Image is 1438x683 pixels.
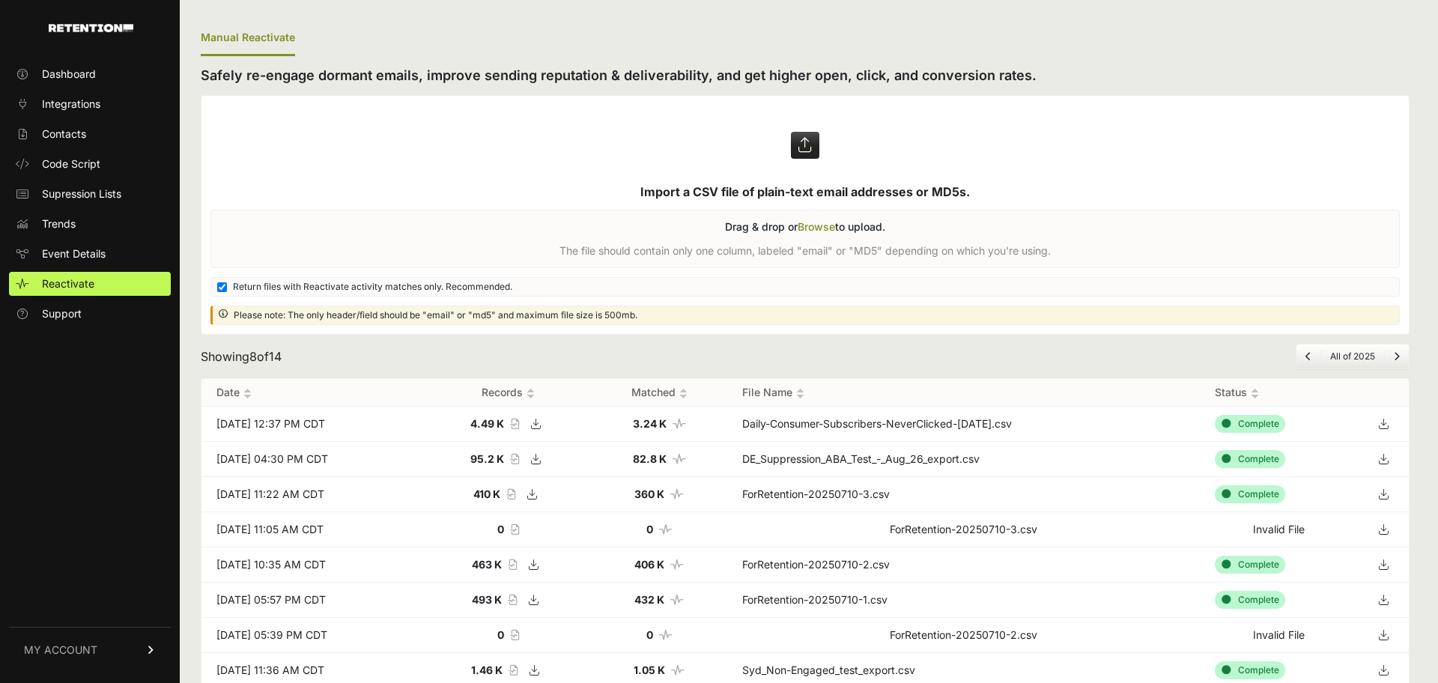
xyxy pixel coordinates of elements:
th: Date [201,379,425,407]
a: Event Details [9,242,171,266]
td: ForRetention-20250710-2.csv [727,618,1200,653]
strong: 1.05 K [634,664,665,676]
th: Status [1200,379,1358,407]
i: Record count of the file [508,559,517,570]
strong: 493 K [472,593,502,606]
i: Record count of the file [510,524,519,535]
a: Supression Lists [9,182,171,206]
i: Number of matched records [671,665,685,676]
strong: 4.49 K [470,417,504,430]
td: [DATE] 11:05 AM CDT [201,512,425,547]
span: Trends [42,216,76,231]
i: Record count of the file [510,419,519,429]
span: Reactivate [42,276,94,291]
div: Manual Reactivate [201,21,295,56]
i: Number of matched records [659,630,673,640]
td: Daily-Consumer-Subscribers-NeverClicked-[DATE].csv [727,407,1200,442]
a: Integrations [9,92,171,116]
div: Showing of [201,347,282,365]
strong: 406 K [634,558,664,571]
div: Complete [1215,450,1285,468]
td: [DATE] 05:57 PM CDT [201,583,425,618]
i: Record count of the file [506,489,515,500]
td: Invalid File [1200,618,1358,653]
span: MY ACCOUNT [24,643,97,658]
td: [DATE] 04:30 PM CDT [201,442,425,477]
strong: 410 K [473,488,500,500]
td: [DATE] 10:35 AM CDT [201,547,425,583]
span: Supression Lists [42,186,121,201]
span: 14 [269,349,282,364]
i: Record count of the file [510,454,519,464]
span: Event Details [42,246,106,261]
td: ForRetention-20250710-2.csv [727,547,1200,583]
th: File Name [727,379,1200,407]
i: Record count of the file [508,595,517,605]
strong: 432 K [634,593,664,606]
strong: 360 K [634,488,664,500]
img: Retention.com [49,24,133,32]
td: [DATE] 05:39 PM CDT [201,618,425,653]
strong: 463 K [472,558,502,571]
i: Number of matched records [670,559,684,570]
div: Complete [1215,556,1285,574]
strong: 0 [497,628,504,641]
td: ForRetention-20250710-3.csv [727,477,1200,512]
strong: 0 [646,523,653,535]
a: Trends [9,212,171,236]
th: Matched [591,379,726,407]
span: Integrations [42,97,100,112]
div: Complete [1215,415,1285,433]
th: Records [425,379,591,407]
i: Number of matched records [659,524,673,535]
strong: 95.2 K [470,452,504,465]
img: no_sort-eaf950dc5ab64cae54d48a5578032e96f70b2ecb7d747501f34c8f2db400fb66.gif [243,388,252,399]
td: [DATE] 11:22 AM CDT [201,477,425,512]
strong: 3.24 K [633,417,667,430]
div: Complete [1215,591,1285,609]
a: Next [1394,350,1400,362]
strong: 1.46 K [471,664,503,676]
a: Previous [1305,350,1311,362]
li: All of 2025 [1320,350,1384,362]
strong: 82.8 K [633,452,667,465]
i: Number of matched records [673,454,686,464]
nav: Page navigation [1296,344,1410,369]
span: Contacts [42,127,86,142]
a: Code Script [9,152,171,176]
img: no_sort-eaf950dc5ab64cae54d48a5578032e96f70b2ecb7d747501f34c8f2db400fb66.gif [679,388,688,399]
span: 8 [249,349,257,364]
a: Reactivate [9,272,171,296]
div: Complete [1215,661,1285,679]
td: ForRetention-20250710-3.csv [727,512,1200,547]
i: Record count of the file [509,665,518,676]
a: MY ACCOUNT [9,627,171,673]
a: Contacts [9,122,171,146]
span: Code Script [42,157,100,171]
img: no_sort-eaf950dc5ab64cae54d48a5578032e96f70b2ecb7d747501f34c8f2db400fb66.gif [796,388,804,399]
div: Complete [1215,485,1285,503]
td: [DATE] 12:37 PM CDT [201,407,425,442]
a: Dashboard [9,62,171,86]
span: Return files with Reactivate activity matches only. Recommended. [233,281,512,293]
i: Number of matched records [670,595,684,605]
td: DE_Suppression_ABA_Test_-_Aug_26_export.csv [727,442,1200,477]
td: Invalid File [1200,512,1358,547]
strong: 0 [646,628,653,641]
span: Support [42,306,82,321]
strong: 0 [497,523,504,535]
i: Number of matched records [670,489,684,500]
span: Dashboard [42,67,96,82]
i: Number of matched records [673,419,686,429]
h2: Safely re-engage dormant emails, improve sending reputation & deliverability, and get higher open... [201,65,1410,86]
td: ForRetention-20250710-1.csv [727,583,1200,618]
img: no_sort-eaf950dc5ab64cae54d48a5578032e96f70b2ecb7d747501f34c8f2db400fb66.gif [527,388,535,399]
img: no_sort-eaf950dc5ab64cae54d48a5578032e96f70b2ecb7d747501f34c8f2db400fb66.gif [1251,388,1259,399]
a: Support [9,302,171,326]
i: Record count of the file [510,630,519,640]
input: Return files with Reactivate activity matches only. Recommended. [217,282,227,292]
